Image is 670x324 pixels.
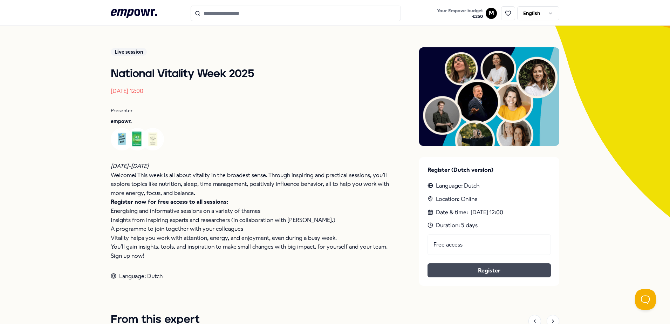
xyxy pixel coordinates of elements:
h1: National Vitality Week 2025 [111,67,391,81]
p: Energising and informative sessions on a variety of themes [111,207,391,216]
div: Language: Dutch [428,181,551,190]
iframe: Help Scout Beacon - Open [635,289,656,310]
img: Avatar [112,129,132,149]
div: Duration: 5 days [428,221,551,230]
p: Welcome! This week is all about vitality in the broadest sense. Through inspiring and practical s... [111,171,391,198]
strong: Register now for free access to all sessions: [111,198,228,205]
a: Register [433,266,545,275]
p: empowr. [111,117,391,125]
time: [DATE] 12:00 [471,208,503,217]
button: M [486,8,497,19]
p: Sign up now! [111,251,391,261]
p: Presenter [111,107,391,114]
p: Register (Dutch version) [428,166,551,175]
p: A programme to join together with your colleagues [111,224,391,234]
span: Your Empowr budget [437,8,483,14]
img: Avatar [143,129,163,149]
a: Your Empowr budget€250 [434,6,486,21]
img: Avatar [127,129,148,149]
p: Vitality helps you work with attention, energy, and enjoyment, even during a busy week. [111,234,391,243]
div: Free access [428,234,551,255]
button: Your Empowr budget€250 [436,7,484,21]
span: € 250 [437,14,483,19]
div: Date & time : [428,208,551,217]
p: You’ll gain insights, tools, and inspiration to make small changes with big impact, for yourself ... [111,242,391,251]
time: [DATE] 12:00 [111,88,143,94]
em: [DATE]–[DATE] [111,163,149,169]
div: Language: Dutch [111,272,391,281]
div: Location: Online [428,195,551,204]
input: Search for products, categories or subcategories [191,6,401,21]
div: Live session [111,48,147,56]
p: Insights from inspiring experts and researchers (in collaboration with [PERSON_NAME].) [111,216,391,225]
button: Register [428,263,551,277]
img: Presenter image [419,47,559,146]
